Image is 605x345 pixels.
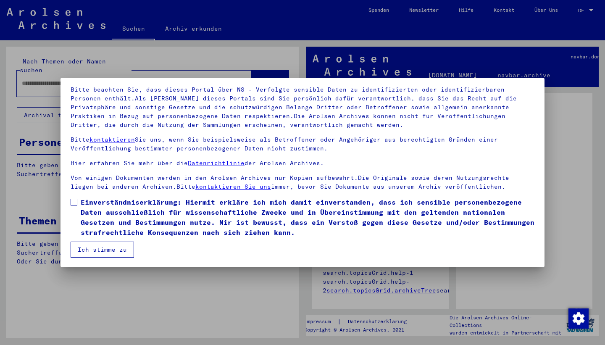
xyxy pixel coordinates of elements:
p: Von einigen Dokumenten werden in den Arolsen Archives nur Kopien aufbewahrt.Die Originale sowie d... [71,174,534,191]
p: Bitte beachten Sie, dass dieses Portal über NS - Verfolgte sensible Daten zu identifizierten oder... [71,85,534,129]
p: Hier erfahren Sie mehr über die der Arolsen Archives. [71,159,534,168]
p: Bitte Sie uns, wenn Sie beispielsweise als Betroffener oder Angehöriger aus berechtigten Gründen ... [71,135,534,153]
a: Datenrichtlinie [188,159,245,167]
img: Zustimmung ändern [568,308,589,329]
span: Einverständniserklärung: Hiermit erkläre ich mich damit einverstanden, dass ich sensible personen... [81,197,534,237]
button: Ich stimme zu [71,242,134,258]
a: kontaktieren [89,136,135,143]
a: kontaktieren Sie uns [195,183,271,190]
